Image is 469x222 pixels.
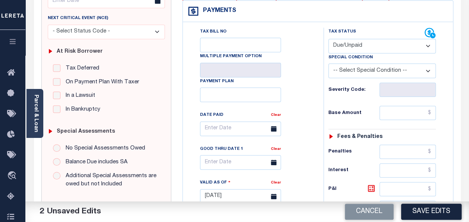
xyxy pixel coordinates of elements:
[57,129,115,135] h6: Special Assessments
[62,172,159,189] label: Additional Special Assessments are owed but not Included
[379,106,436,120] input: $
[200,53,262,60] label: Multiple Payment Option
[200,121,281,136] input: Enter Date
[200,112,223,118] label: Date Paid
[328,55,373,61] label: Special Condition
[200,78,234,85] label: Payment Plan
[379,163,436,178] input: $
[48,15,108,22] label: Next Critical Event (NCE)
[62,144,145,153] label: No Special Assessments Owed
[62,158,128,167] label: Balance Due includes SA
[200,189,281,204] input: Enter Date
[40,208,44,216] span: 2
[337,134,382,140] h6: Fees & Penalties
[33,95,38,132] a: Parcel & Loan
[379,201,436,215] input: $
[57,49,103,55] h6: At Risk Borrower
[328,184,379,194] h6: P&I
[200,179,231,186] label: Valid as Of
[379,182,436,196] input: $
[328,167,379,173] h6: Interest
[200,29,226,35] label: Tax Bill No
[47,208,101,216] span: Unsaved Edits
[62,64,99,73] label: Tax Deferred
[271,113,281,117] a: Clear
[345,204,394,220] button: Cancel
[328,29,356,35] label: Tax Status
[271,181,281,185] a: Clear
[62,92,95,100] label: In a Lawsuit
[199,7,236,15] h4: Payments
[200,155,281,170] input: Enter Date
[200,146,243,152] label: Good Thru Date 1
[62,105,100,114] label: In Bankruptcy
[271,147,281,151] a: Clear
[328,110,379,116] h6: Base Amount
[328,149,379,155] h6: Penalties
[62,78,139,87] label: On Payment Plan With Taxer
[328,87,379,93] h6: Severity Code:
[379,145,436,159] input: $
[401,204,462,220] button: Save Edits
